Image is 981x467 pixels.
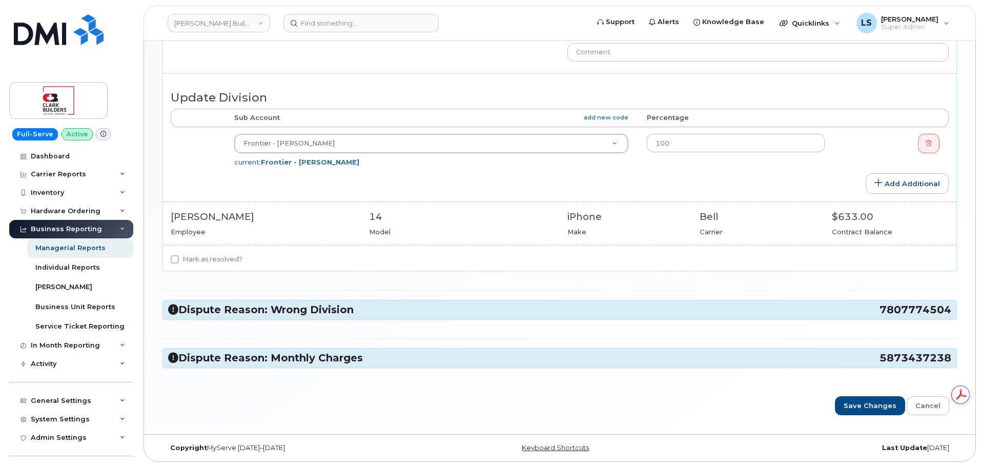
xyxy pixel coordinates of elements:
div: 14 [369,210,552,224]
div: Model [369,227,552,237]
div: Make [567,227,684,237]
div: Luke Shomaker [849,13,956,33]
a: Clark Builders Group of Companies [168,14,270,32]
span: Knowledge Base [702,17,764,27]
div: iPhone [567,210,684,224]
input: Save Changes [835,396,905,415]
div: Quicklinks [772,13,847,33]
span: Support [606,17,635,27]
a: Keyboard Shortcuts [522,444,589,452]
span: Quicklinks [792,19,829,27]
strong: Frontier - [PERSON_NAME] [261,158,359,166]
span: 7807774504 [880,303,951,317]
input: Find something... [283,14,439,32]
div: Carrier [700,227,816,237]
span: [PERSON_NAME] [881,15,938,23]
a: Cancel [907,396,949,415]
span: current: [234,158,359,166]
strong: Copyright [170,444,207,452]
a: add new code [584,113,628,122]
strong: Last Update [882,444,927,452]
label: Mark as resolved? [171,253,242,266]
div: MyServe [DATE]–[DATE] [162,444,427,452]
div: [PERSON_NAME] [171,210,354,224]
h3: Dispute Reason: Monthly Charges [168,351,951,365]
span: Frontier - Ron Egan [243,139,335,147]
input: Mark as resolved? [171,255,179,263]
a: Support [590,12,642,32]
a: Knowledge Base [686,12,771,32]
h3: Update Division [171,91,949,104]
div: Employee [171,227,354,237]
h3: Dispute Reason: Wrong Division [168,303,951,317]
span: Alerts [658,17,679,27]
div: Bell [700,210,816,224]
a: Frontier - [PERSON_NAME] [235,134,628,153]
span: Super Admin [881,23,938,31]
span: LS [861,17,872,29]
a: Add Additional [866,173,949,194]
iframe: Messenger Launcher [936,422,973,459]
a: Alerts [642,12,686,32]
div: [DATE] [692,444,957,452]
input: Comment [567,43,949,62]
span: 5873437238 [880,351,951,365]
th: Percentage [638,109,833,127]
div: $633.00 [832,210,949,224]
div: Contract Balance [832,227,949,237]
th: Sub Account [225,109,638,127]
